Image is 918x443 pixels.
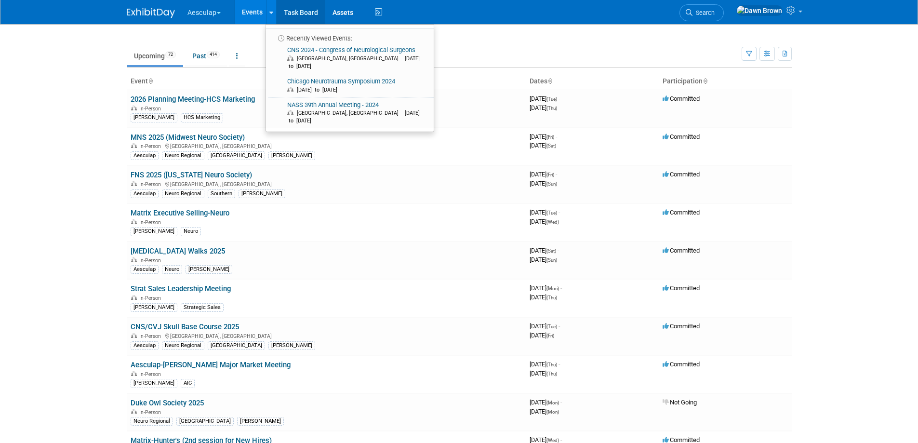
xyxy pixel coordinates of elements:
[703,77,707,85] a: Sort by Participation Type
[131,322,239,331] a: CNS/CVJ Skull Base Course 2025
[162,265,182,274] div: Neuro
[131,361,291,369] a: Aesculap-[PERSON_NAME] Major Market Meeting
[546,257,557,263] span: (Sun)
[131,409,137,414] img: In-Person Event
[559,361,560,368] span: -
[530,284,562,292] span: [DATE]
[131,180,522,188] div: [GEOGRAPHIC_DATA], [GEOGRAPHIC_DATA]
[297,55,403,62] span: [GEOGRAPHIC_DATA], [GEOGRAPHIC_DATA]
[139,219,164,226] span: In-Person
[131,209,229,217] a: Matrix Executive Selling-Neuro
[297,87,342,93] span: [DATE] to [DATE]
[139,106,164,112] span: In-Person
[530,399,562,406] span: [DATE]
[181,113,223,122] div: HCS Marketing
[530,104,557,111] span: [DATE]
[181,227,201,236] div: Neuro
[546,371,557,376] span: (Thu)
[131,284,231,293] a: Strat Sales Leadership Meeting
[663,322,700,330] span: Committed
[659,73,792,90] th: Participation
[131,133,245,142] a: MNS 2025 (Midwest Neuro Society)
[663,247,700,254] span: Committed
[530,361,560,368] span: [DATE]
[208,341,265,350] div: [GEOGRAPHIC_DATA]
[131,417,173,426] div: Neuro Regional
[547,77,552,85] a: Sort by Start Date
[530,256,557,263] span: [DATE]
[165,51,176,58] span: 72
[530,322,560,330] span: [DATE]
[560,399,562,406] span: -
[546,362,557,367] span: (Thu)
[207,51,220,58] span: 414
[131,106,137,110] img: In-Person Event
[530,180,557,187] span: [DATE]
[546,143,556,148] span: (Sat)
[239,189,285,198] div: [PERSON_NAME]
[162,151,204,160] div: Neuro Regional
[546,219,559,225] span: (Wed)
[127,8,175,18] img: ExhibitDay
[530,408,559,415] span: [DATE]
[530,133,557,140] span: [DATE]
[546,286,559,291] span: (Mon)
[663,171,700,178] span: Committed
[530,370,557,377] span: [DATE]
[546,400,559,405] span: (Mon)
[131,151,159,160] div: Aesculap
[530,171,557,178] span: [DATE]
[559,95,560,102] span: -
[139,409,164,416] span: In-Person
[530,95,560,102] span: [DATE]
[269,98,430,129] a: NASS 39th Annual Meeting - 2024 [GEOGRAPHIC_DATA], [GEOGRAPHIC_DATA] [DATE] to [DATE]
[530,142,556,149] span: [DATE]
[131,189,159,198] div: Aesculap
[546,96,557,102] span: (Tue)
[162,189,204,198] div: Neuro Regional
[139,295,164,301] span: In-Person
[127,73,526,90] th: Event
[736,5,783,16] img: Dawn Brown
[181,379,195,388] div: AIC
[546,181,557,187] span: (Sun)
[679,4,724,21] a: Search
[208,151,265,160] div: [GEOGRAPHIC_DATA]
[287,55,420,69] span: [DATE] to [DATE]
[530,294,557,301] span: [DATE]
[663,133,700,140] span: Committed
[131,171,252,179] a: FNS 2025 ([US_STATE] Neuro Society)
[268,151,315,160] div: [PERSON_NAME]
[269,74,430,97] a: Chicago Neurotrauma Symposium 2024 [DATE] to [DATE]
[131,95,255,104] a: 2026 Planning Meeting-HCS Marketing
[692,9,715,16] span: Search
[266,28,434,43] li: Recently Viewed Events:
[131,379,177,388] div: [PERSON_NAME]
[546,324,557,329] span: (Tue)
[131,143,137,148] img: In-Person Event
[131,113,177,122] div: [PERSON_NAME]
[162,341,204,350] div: Neuro Regional
[131,265,159,274] div: Aesculap
[131,142,522,149] div: [GEOGRAPHIC_DATA], [GEOGRAPHIC_DATA]
[546,248,556,254] span: (Sat)
[556,171,557,178] span: -
[530,209,560,216] span: [DATE]
[663,284,700,292] span: Committed
[268,341,315,350] div: [PERSON_NAME]
[546,134,554,140] span: (Fri)
[297,110,403,116] span: [GEOGRAPHIC_DATA], [GEOGRAPHIC_DATA]
[663,209,700,216] span: Committed
[530,247,559,254] span: [DATE]
[139,257,164,264] span: In-Person
[208,189,235,198] div: Southern
[663,95,700,102] span: Committed
[530,218,559,225] span: [DATE]
[131,332,522,339] div: [GEOGRAPHIC_DATA], [GEOGRAPHIC_DATA]
[546,333,554,338] span: (Fri)
[139,143,164,149] span: In-Person
[558,247,559,254] span: -
[131,333,137,338] img: In-Person Event
[185,47,227,65] a: Past414
[559,209,560,216] span: -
